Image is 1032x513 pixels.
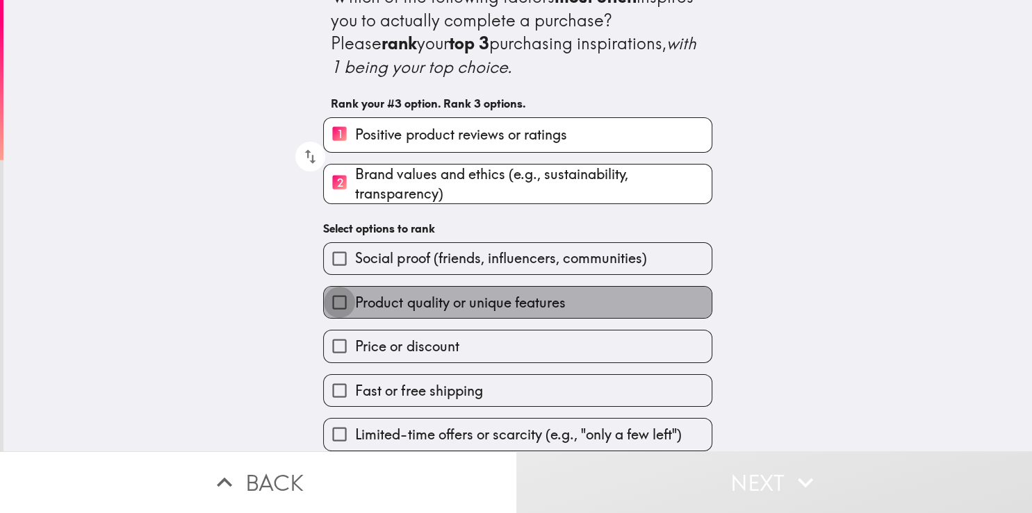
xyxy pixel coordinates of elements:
[324,243,712,274] button: Social proof (friends, influencers, communities)
[331,96,705,111] h6: Rank your #3 option. Rank 3 options.
[324,287,712,318] button: Product quality or unique features
[355,249,646,268] span: Social proof (friends, influencers, communities)
[449,33,489,53] b: top 3
[324,118,712,152] button: 1Positive product reviews or ratings
[355,125,566,144] span: Positive product reviews or ratings
[355,381,482,401] span: Fast or free shipping
[355,165,712,203] span: Brand values and ethics (e.g., sustainability, transparency)
[355,337,459,356] span: Price or discount
[324,330,712,362] button: Price or discount
[355,293,565,312] span: Product quality or unique features
[324,419,712,450] button: Limited-time offers or scarcity (e.g., "only a few left")
[324,165,712,203] button: 2Brand values and ethics (e.g., sustainability, transparency)
[324,375,712,406] button: Fast or free shipping
[331,33,701,77] i: with 1 being your top choice.
[323,221,712,236] h6: Select options to rank
[382,33,417,53] b: rank
[355,425,681,444] span: Limited-time offers or scarcity (e.g., "only a few left")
